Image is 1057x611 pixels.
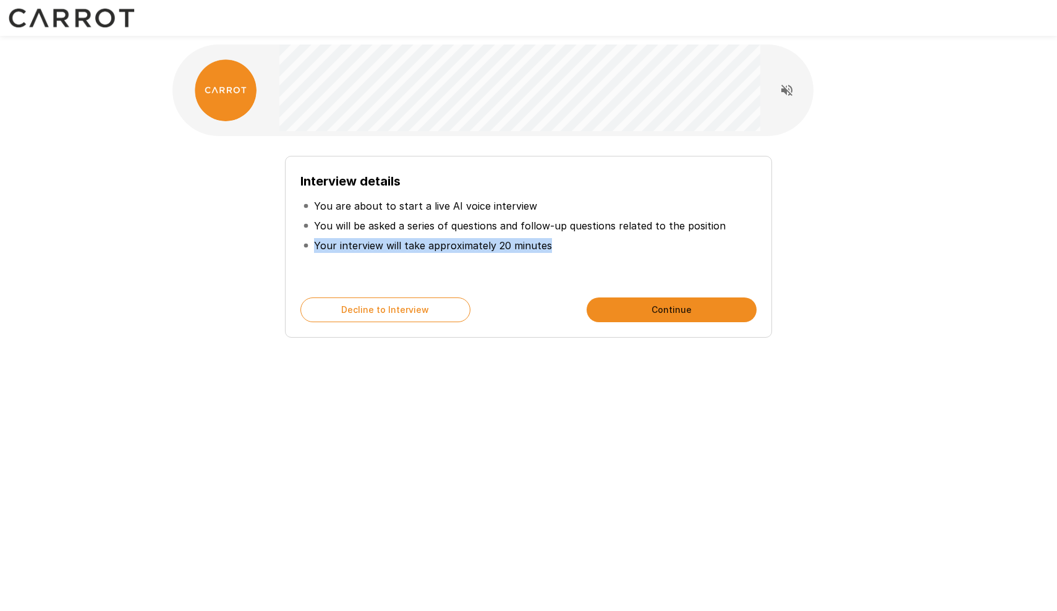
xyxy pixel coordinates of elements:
[775,78,799,103] button: Read questions aloud
[300,297,470,322] button: Decline to Interview
[300,174,401,189] b: Interview details
[195,59,257,121] img: carrot_logo.png
[314,238,552,253] p: Your interview will take approximately 20 minutes
[314,199,537,213] p: You are about to start a live AI voice interview
[587,297,757,322] button: Continue
[314,218,726,233] p: You will be asked a series of questions and follow-up questions related to the position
